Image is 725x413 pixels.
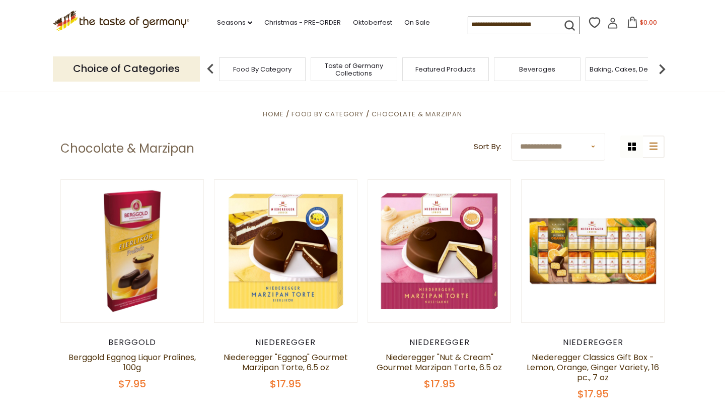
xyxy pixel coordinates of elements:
a: Niederegger "Eggnog" Gourmet Marzipan Torte, 6.5 oz [224,352,348,373]
img: Niederegger Classics Gift Box -Lemon, Orange, Ginger Variety, 16 pc., 7 oz [522,180,664,322]
div: Niederegger [214,337,357,348]
a: Niederegger "Nut & Cream" Gourmet Marzipan Torte, 6.5 oz [377,352,502,373]
span: $0.00 [640,18,657,27]
a: Christmas - PRE-ORDER [264,17,341,28]
div: Niederegger [368,337,511,348]
a: Berggold Eggnog Liquor Pralines, 100g [68,352,196,373]
a: Featured Products [415,65,476,73]
a: Food By Category [233,65,292,73]
button: $0.00 [620,17,663,32]
a: Baking, Cakes, Desserts [590,65,668,73]
a: Home [263,109,284,119]
a: On Sale [404,17,430,28]
span: $17.95 [270,377,301,391]
a: Beverages [519,65,555,73]
a: Food By Category [292,109,364,119]
img: previous arrow [200,59,221,79]
img: Niederegger "Nut & Cream" Gourmet Marzipan Torte, 6.5 oz [368,180,511,322]
span: $17.95 [424,377,455,391]
img: next arrow [652,59,672,79]
img: Berggold Eggnog Liquor Pralines, 100g [61,180,203,322]
h1: Chocolate & Marzipan [60,141,194,156]
div: Berggold [60,337,204,348]
a: Chocolate & Marzipan [372,109,462,119]
label: Sort By: [474,141,501,153]
a: Oktoberfest [353,17,392,28]
img: Niederegger "Eggnog" Gourmet Marzipan Torte, 6.5 oz [214,180,357,322]
div: Niederegger [521,337,665,348]
a: Niederegger Classics Gift Box -Lemon, Orange, Ginger Variety, 16 pc., 7 oz [527,352,659,383]
a: Seasons [217,17,252,28]
a: Taste of Germany Collections [314,62,394,77]
span: $17.95 [577,387,609,401]
span: $7.95 [118,377,146,391]
p: Choice of Categories [53,56,200,81]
